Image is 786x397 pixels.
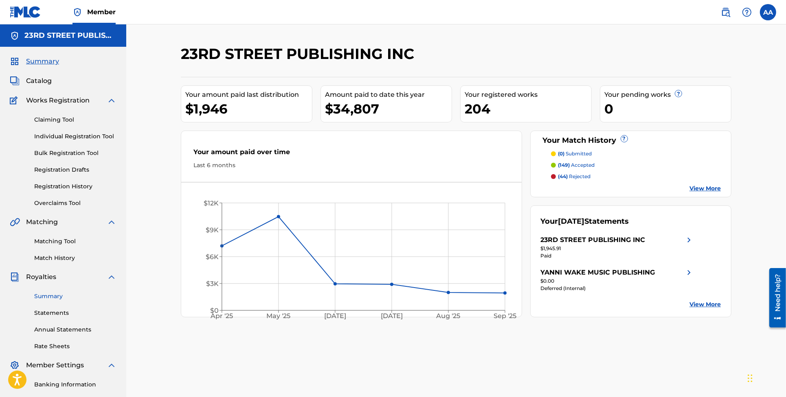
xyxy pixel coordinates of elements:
div: 0 [604,100,731,118]
a: (149) accepted [551,161,721,169]
span: Member [87,7,116,17]
a: Claiming Tool [34,116,116,124]
img: expand [107,360,116,370]
div: $34,807 [325,100,452,118]
tspan: Aug '25 [436,312,461,320]
span: Works Registration [26,96,90,105]
div: $0.00 [541,277,694,285]
a: Individual Registration Tool [34,132,116,141]
img: Royalties [10,272,20,282]
a: 23RD STREET PUBLISHING INCright chevron icon$1,945.91Paid [541,235,694,260]
tspan: $9K [206,226,219,234]
div: Your Statements [541,216,629,227]
tspan: $0 [210,307,219,314]
div: Drag [748,366,753,390]
h2: 23RD STREET PUBLISHING INC [181,45,418,63]
span: Royalties [26,272,56,282]
tspan: May '25 [267,312,291,320]
a: Matching Tool [34,237,116,246]
a: View More [689,184,721,193]
div: YANNI WAKE MUSIC PUBLISHING [541,268,655,277]
div: Your amount paid over time [193,147,509,161]
img: Member Settings [10,360,20,370]
span: ? [621,135,628,142]
img: Catalog [10,76,20,86]
div: Your registered works [465,90,591,100]
span: Summary [26,57,59,66]
div: $1,946 [185,100,312,118]
div: Paid [541,252,694,260]
a: View More [689,300,721,309]
img: help [742,7,752,17]
div: $1,945.91 [541,245,694,252]
img: MLC Logo [10,6,41,18]
tspan: Apr '25 [211,312,233,320]
a: Bulk Registration Tool [34,149,116,157]
img: right chevron icon [684,268,694,277]
span: [DATE] [558,217,585,226]
a: (44) rejected [551,173,721,180]
tspan: Sep '25 [494,312,517,320]
span: Catalog [26,76,52,86]
div: 23RD STREET PUBLISHING INC [541,235,645,245]
span: ? [675,90,682,97]
iframe: Resource Center [763,265,786,330]
a: CatalogCatalog [10,76,52,86]
a: SummarySummary [10,57,59,66]
p: submitted [558,150,592,157]
span: Matching [26,217,58,227]
iframe: Chat Widget [745,358,786,397]
a: Public Search [718,4,734,20]
div: Deferred (Internal) [541,285,694,292]
tspan: [DATE] [381,312,403,320]
span: (44) [558,173,568,179]
img: expand [107,272,116,282]
tspan: [DATE] [324,312,346,320]
div: Help [739,4,755,20]
span: Member Settings [26,360,84,370]
div: Last 6 months [193,161,509,170]
img: Summary [10,57,20,66]
a: (0) submitted [551,150,721,157]
img: Matching [10,217,20,227]
span: (0) [558,151,565,157]
img: expand [107,96,116,105]
img: right chevron icon [684,235,694,245]
div: User Menu [760,4,776,20]
a: YANNI WAKE MUSIC PUBLISHINGright chevron icon$0.00Deferred (Internal) [541,268,694,292]
a: Statements [34,309,116,317]
a: Registration History [34,182,116,191]
div: 204 [465,100,591,118]
a: Banking Information [34,380,116,389]
img: Accounts [10,31,20,41]
img: Works Registration [10,96,20,105]
a: Match History [34,254,116,262]
div: Your amount paid last distribution [185,90,312,100]
div: Your Match History [541,135,721,146]
a: Overclaims Tool [34,199,116,207]
span: (149) [558,162,570,168]
a: Annual Statements [34,325,116,334]
a: Rate Sheets [34,342,116,351]
tspan: $3K [206,280,219,288]
img: expand [107,217,116,227]
img: search [721,7,731,17]
img: Top Rightsholder [72,7,82,17]
div: Your pending works [604,90,731,100]
div: Amount paid to date this year [325,90,452,100]
a: Summary [34,292,116,301]
p: accepted [558,161,595,169]
a: Registration Drafts [34,166,116,174]
tspan: $6K [206,253,219,261]
tspan: $12K [204,199,219,207]
p: rejected [558,173,591,180]
h5: 23RD STREET PUBLISHING INC [24,31,116,40]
